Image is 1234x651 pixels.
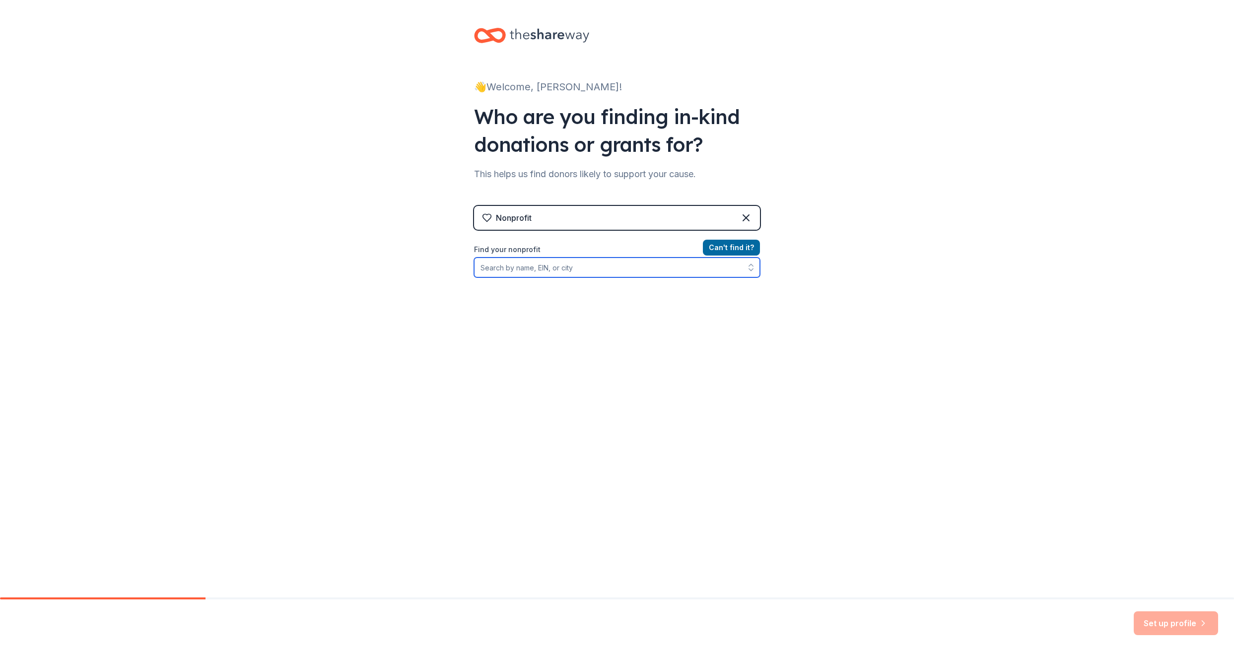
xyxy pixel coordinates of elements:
label: Find your nonprofit [474,244,760,256]
input: Search by name, EIN, or city [474,258,760,277]
button: Can't find it? [703,240,760,256]
div: Who are you finding in-kind donations or grants for? [474,103,760,158]
div: 👋 Welcome, [PERSON_NAME]! [474,79,760,95]
div: This helps us find donors likely to support your cause. [474,166,760,182]
div: Nonprofit [496,212,532,224]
